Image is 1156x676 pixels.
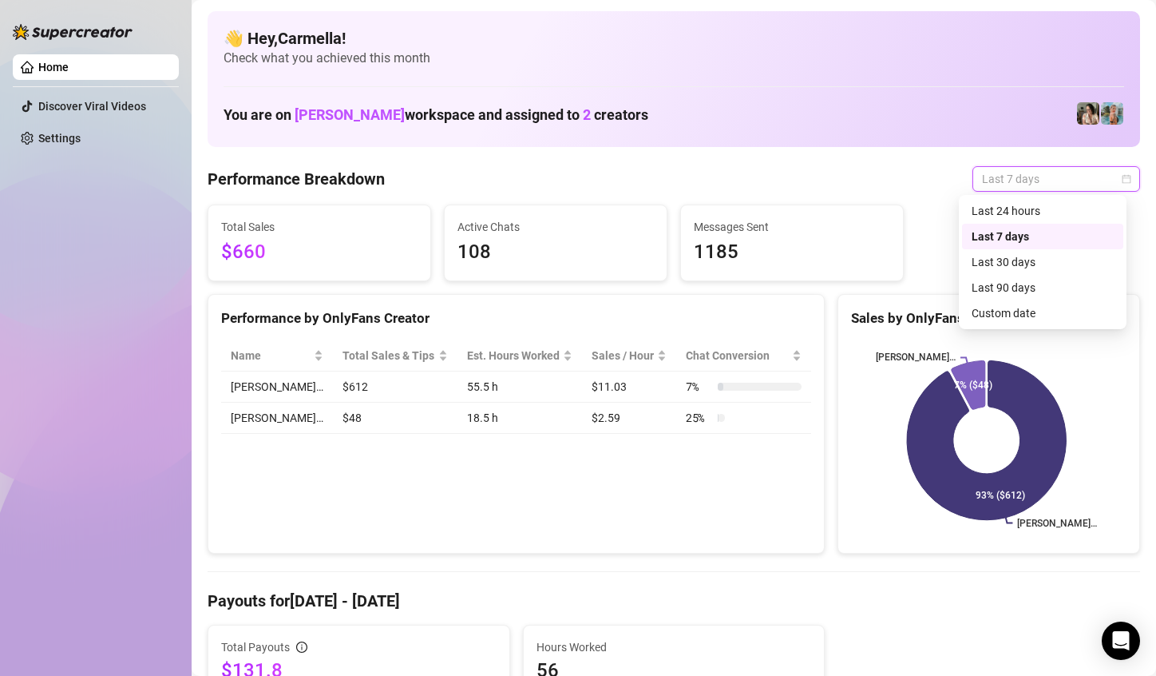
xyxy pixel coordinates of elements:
div: Last 30 days [972,253,1114,271]
span: $660 [221,237,418,268]
img: logo-BBDzfeDw.svg [13,24,133,40]
span: Hours Worked [536,638,812,656]
th: Name [221,340,333,372]
div: Last 90 days [972,279,1114,296]
div: Sales by OnlyFans Creator [851,308,1126,329]
div: Last 7 days [972,228,1114,245]
div: Custom date [972,304,1114,322]
span: Name [231,347,311,364]
span: Total Payouts [221,638,290,656]
div: Last 90 days [962,275,1123,300]
div: Last 7 days [962,224,1123,249]
td: $48 [333,403,457,434]
td: [PERSON_NAME]… [221,403,333,434]
h4: Payouts for [DATE] - [DATE] [208,590,1140,612]
td: $2.59 [582,403,676,434]
img: Cindy [1077,102,1099,125]
a: Settings [38,132,81,145]
text: [PERSON_NAME]… [876,352,956,364]
span: Chat Conversion [686,347,789,364]
td: 55.5 h [457,372,582,403]
span: Total Sales & Tips [342,347,434,364]
span: 2 [583,106,591,123]
a: Home [38,61,69,74]
span: 108 [457,237,654,268]
span: 25 % [686,409,711,427]
span: Total Sales [221,218,418,236]
img: Nina [1101,102,1123,125]
div: Last 24 hours [972,202,1114,220]
span: Messages Sent [694,218,890,236]
td: [PERSON_NAME]… [221,372,333,403]
td: 18.5 h [457,403,582,434]
div: Est. Hours Worked [467,347,560,364]
div: Open Intercom Messenger [1102,622,1140,660]
span: info-circle [296,642,307,653]
td: $612 [333,372,457,403]
td: $11.03 [582,372,676,403]
span: Check what you achieved this month [224,50,1124,67]
span: 1185 [694,237,890,268]
th: Sales / Hour [582,340,676,372]
span: 7 % [686,378,711,396]
a: Discover Viral Videos [38,100,146,113]
th: Total Sales & Tips [333,340,457,372]
span: [PERSON_NAME] [295,106,405,123]
div: Performance by OnlyFans Creator [221,308,811,329]
span: Active Chats [457,218,654,236]
h4: 👋 Hey, Carmella ! [224,27,1124,50]
div: Custom date [962,300,1123,326]
text: [PERSON_NAME]… [1018,518,1098,529]
span: calendar [1122,174,1131,184]
h4: Performance Breakdown [208,168,385,190]
span: Last 7 days [982,167,1130,191]
div: Last 24 hours [962,198,1123,224]
div: Last 30 days [962,249,1123,275]
th: Chat Conversion [676,340,811,372]
h1: You are on workspace and assigned to creators [224,106,648,124]
span: Sales / Hour [592,347,654,364]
